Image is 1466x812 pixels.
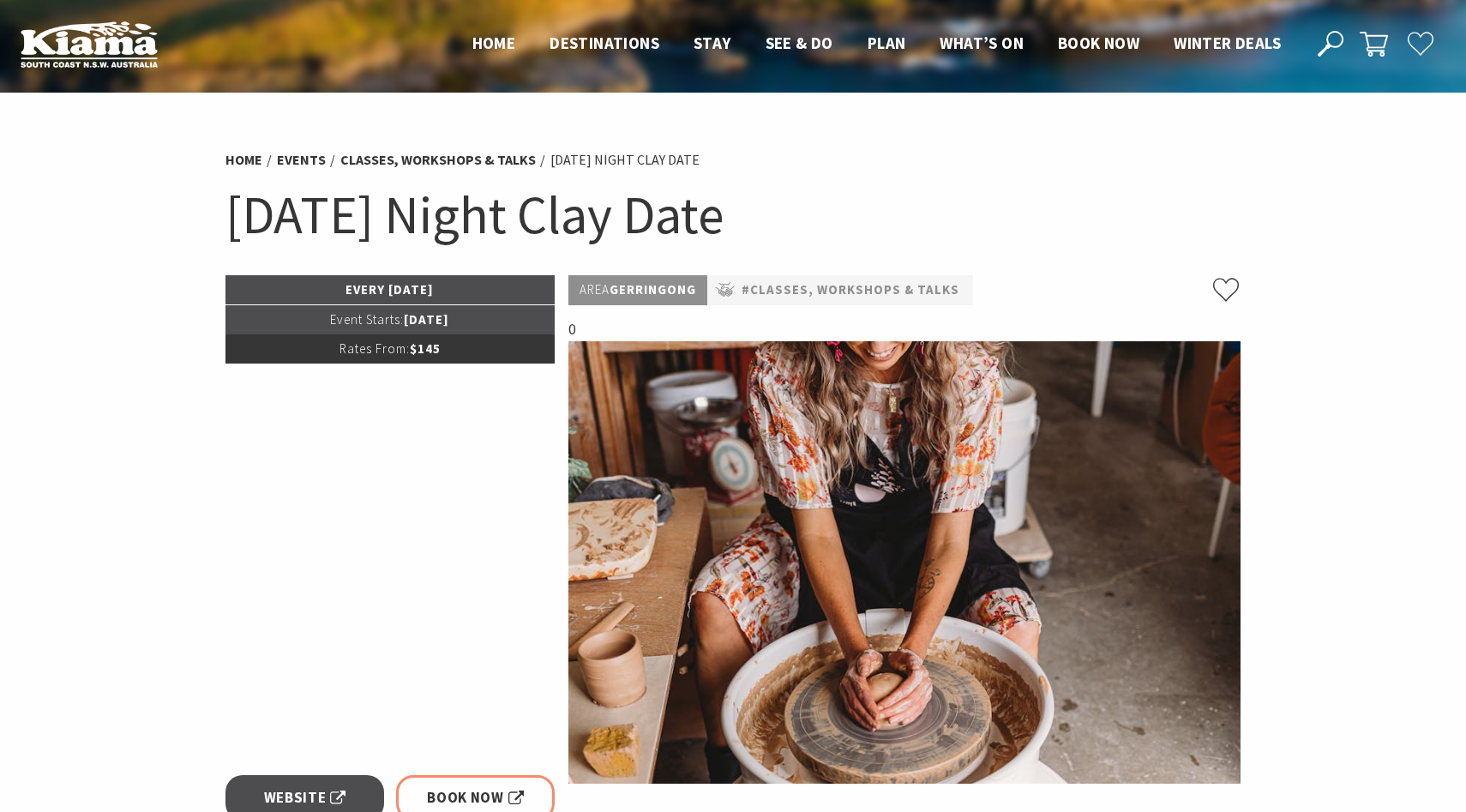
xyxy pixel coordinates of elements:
span: Book now [1058,33,1139,53]
li: [DATE] Night Clay Date [550,149,700,171]
a: Plan [868,33,906,55]
a: Home [472,33,516,55]
p: Gerringong [568,275,707,305]
span: Rates From: [339,340,410,357]
nav: Main Menu [455,30,1298,58]
a: What’s On [940,33,1024,55]
p: [DATE] [225,305,555,334]
h1: [DATE] Night Clay Date [225,180,1241,250]
p: $145 [225,334,555,364]
a: Events [277,151,326,169]
span: See & Do [766,33,833,53]
a: Winter Deals [1174,33,1281,55]
img: Photo shows female sitting at pottery wheel with hands on a ball of clay [568,341,1241,784]
a: Destinations [550,33,659,55]
a: Classes, Workshops & Talks [340,151,536,169]
span: Winter Deals [1174,33,1281,53]
span: Book Now [427,786,524,809]
span: Home [472,33,516,53]
img: Kiama Logo [21,21,158,68]
a: Book now [1058,33,1139,55]
span: What’s On [940,33,1024,53]
a: #Classes, Workshops & Talks [742,280,959,301]
p: Every [DATE] [225,275,555,304]
span: Website [264,786,346,809]
span: Plan [868,33,906,53]
a: Stay [694,33,731,55]
span: Area [580,281,610,298]
a: See & Do [766,33,833,55]
span: Stay [694,33,731,53]
a: Home [225,151,262,169]
span: Destinations [550,33,659,53]
span: Event Starts: [330,311,404,328]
